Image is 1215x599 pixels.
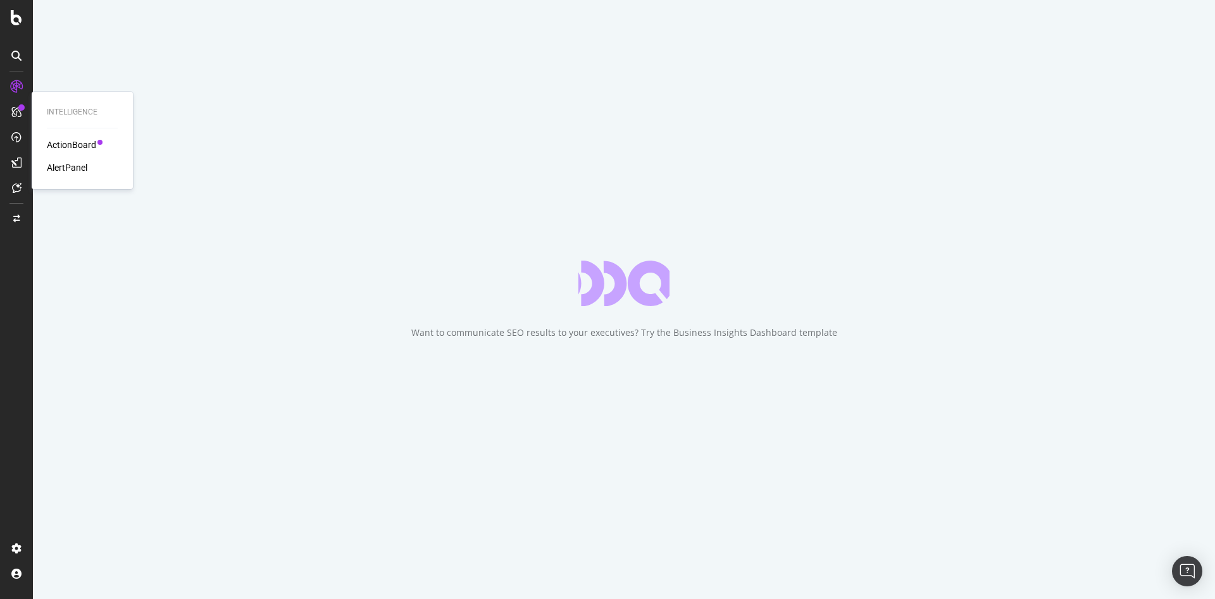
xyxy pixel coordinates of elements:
[411,326,837,339] div: Want to communicate SEO results to your executives? Try the Business Insights Dashboard template
[578,261,670,306] div: animation
[47,161,87,174] a: AlertPanel
[1172,556,1202,586] div: Open Intercom Messenger
[47,139,96,151] a: ActionBoard
[47,107,118,118] div: Intelligence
